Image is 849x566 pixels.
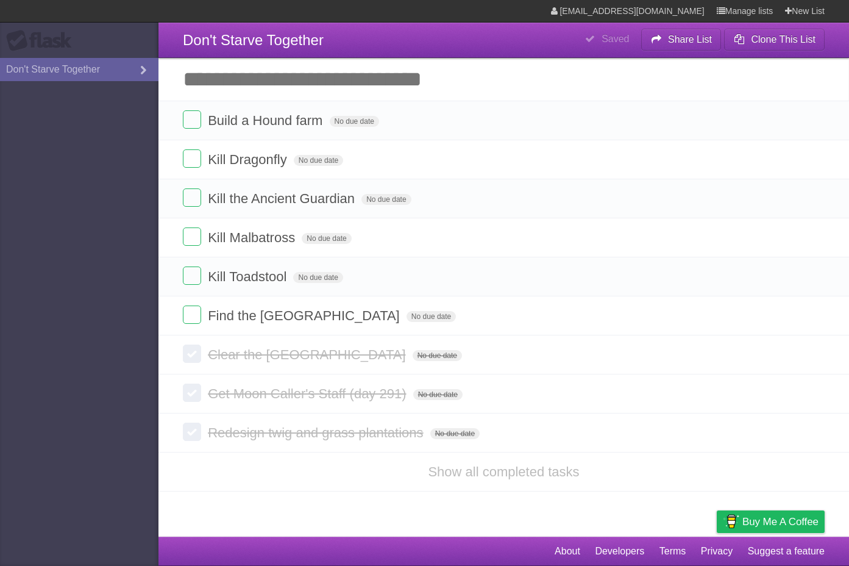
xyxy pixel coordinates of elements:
a: Show all completed tasks [428,464,579,479]
b: Saved [602,34,629,44]
b: Clone This List [751,34,815,45]
a: Suggest a feature [748,540,825,563]
a: Developers [595,540,644,563]
a: Terms [659,540,686,563]
img: Buy me a coffee [723,511,739,532]
label: Done [183,149,201,168]
span: Kill Malbatross [208,230,298,245]
span: Kill the Ancient Guardian [208,191,358,206]
label: Done [183,267,201,285]
label: Done [183,188,201,207]
button: Share List [641,29,722,51]
span: Don't Starve Together [183,32,324,48]
label: Done [183,110,201,129]
label: Done [183,227,201,246]
a: Privacy [701,540,733,563]
button: Clone This List [724,29,825,51]
span: Build a Hound farm [208,113,325,128]
b: Share List [668,34,712,45]
span: Redesign twig and grass plantations [208,425,426,440]
div: Flask [6,30,79,52]
span: Find the [GEOGRAPHIC_DATA] [208,308,403,323]
span: No due date [413,350,462,361]
label: Done [183,423,201,441]
label: Done [183,345,201,363]
span: No due date [407,311,456,322]
label: Done [183,306,201,324]
span: No due date [330,116,379,127]
a: Buy me a coffee [717,510,825,533]
span: No due date [302,233,351,244]
span: Clear the [GEOGRAPHIC_DATA] [208,347,408,362]
span: No due date [294,155,343,166]
span: No due date [430,428,480,439]
a: About [555,540,580,563]
span: Kill Toadstool [208,269,290,284]
span: No due date [413,389,463,400]
label: Done [183,384,201,402]
span: Kill Dragonfly [208,152,290,167]
span: Buy me a coffee [742,511,819,532]
span: No due date [293,272,343,283]
span: No due date [361,194,411,205]
span: Get Moon Caller's Staff (day 291) [208,386,409,401]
